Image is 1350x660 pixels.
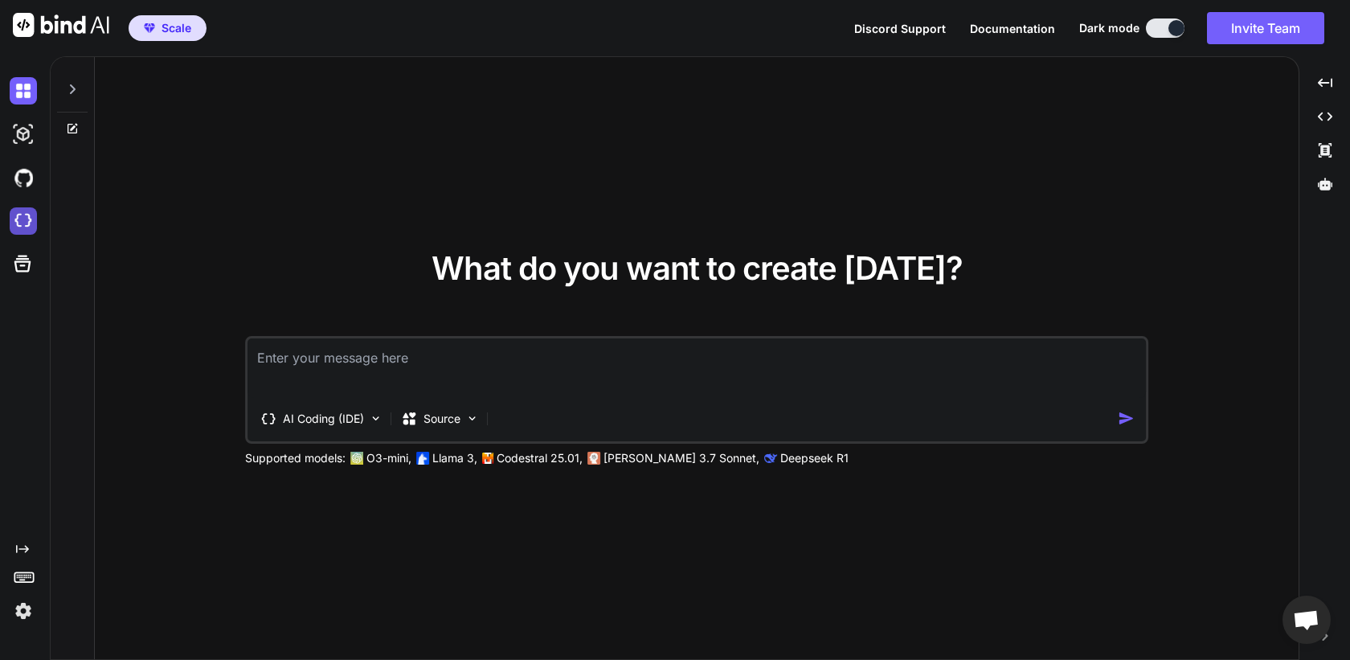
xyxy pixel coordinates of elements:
[10,207,37,235] img: cloudideIcon
[854,22,946,35] span: Discord Support
[10,164,37,191] img: githubDark
[245,450,346,466] p: Supported models:
[587,452,600,465] img: claude
[283,411,364,427] p: AI Coding (IDE)
[10,121,37,148] img: darkAi-studio
[1207,12,1324,44] button: Invite Team
[497,450,583,466] p: Codestral 25.01,
[970,22,1055,35] span: Documentation
[416,452,429,465] img: Llama2
[162,20,191,36] span: Scale
[10,77,37,105] img: darkChat
[144,23,155,33] img: premium
[369,412,382,425] img: Pick Tools
[970,20,1055,37] button: Documentation
[432,450,477,466] p: Llama 3,
[10,597,37,625] img: settings
[854,20,946,37] button: Discord Support
[13,13,109,37] img: Bind AI
[366,450,411,466] p: O3-mini,
[432,248,963,288] span: What do you want to create [DATE]?
[423,411,460,427] p: Source
[603,450,759,466] p: [PERSON_NAME] 3.7 Sonnet,
[1118,410,1135,427] img: icon
[1282,596,1331,644] div: Open chat
[129,15,207,41] button: premiumScale
[465,412,479,425] img: Pick Models
[482,453,493,464] img: Mistral-AI
[780,450,849,466] p: Deepseek R1
[350,452,363,465] img: GPT-4
[764,452,777,465] img: claude
[1079,20,1139,36] span: Dark mode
